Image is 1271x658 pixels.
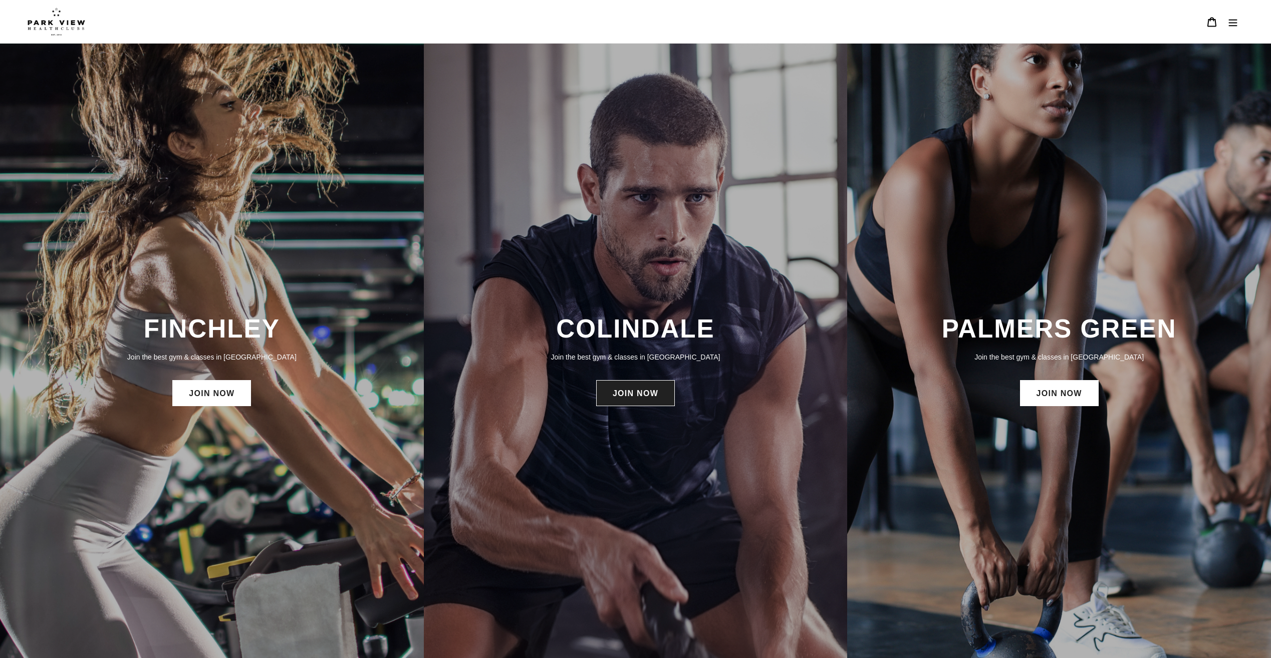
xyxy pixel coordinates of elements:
[857,313,1261,344] h3: PALMERS GREEN
[434,352,838,363] p: Join the best gym & classes in [GEOGRAPHIC_DATA]
[172,380,251,406] a: JOIN NOW: Finchley Membership
[10,352,414,363] p: Join the best gym & classes in [GEOGRAPHIC_DATA]
[596,380,675,406] a: JOIN NOW: Colindale Membership
[434,313,838,344] h3: COLINDALE
[28,8,85,36] img: Park view health clubs is a gym near you.
[857,352,1261,363] p: Join the best gym & classes in [GEOGRAPHIC_DATA]
[1020,380,1099,406] a: JOIN NOW: Palmers Green Membership
[1222,11,1243,33] button: Menu
[10,313,414,344] h3: FINCHLEY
